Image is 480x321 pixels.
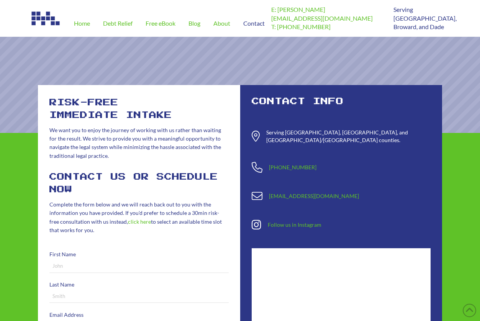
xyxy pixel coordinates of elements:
[463,304,476,317] a: Back to Top
[49,290,229,303] input: Smith
[269,193,359,199] a: [EMAIL_ADDRESS][DOMAIN_NAME]
[49,280,229,289] label: Last Name
[49,310,229,319] label: Email Address
[67,10,97,37] a: Home
[103,20,133,26] span: Debt Relief
[31,10,61,27] img: Image
[49,127,221,159] span: We want you to enjoy the journey of working with us rather than waiting for the result. We strive...
[266,129,431,144] div: Serving [GEOGRAPHIC_DATA], [GEOGRAPHIC_DATA], and [GEOGRAPHIC_DATA]/[GEOGRAPHIC_DATA] counties.
[268,221,321,228] a: Follow us in Instagram
[182,10,207,37] a: Blog
[139,10,182,37] a: Free eBook
[188,20,200,26] span: Blog
[271,6,373,21] a: E: [PERSON_NAME][EMAIL_ADDRESS][DOMAIN_NAME]
[97,10,139,37] a: Debt Relief
[49,260,229,273] input: John
[393,5,449,31] p: Serving [GEOGRAPHIC_DATA], Broward, and Dade
[243,20,265,26] span: Contact
[49,171,229,197] h2: Contact Us or Schedule Now
[237,10,271,37] a: Contact
[207,10,237,37] a: About
[49,97,229,122] h2: risk-free immediate intake
[128,218,151,225] a: click here
[213,20,230,26] span: About
[146,20,175,26] span: Free eBook
[252,97,431,107] h2: Contact Info
[271,23,331,30] a: T: [PHONE_NUMBER]
[74,20,90,26] span: Home
[49,200,229,235] p: Complete the form below and we will reach back out to you with the information you have provided....
[269,164,316,170] a: [PHONE_NUMBER]
[49,250,229,259] label: First Name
